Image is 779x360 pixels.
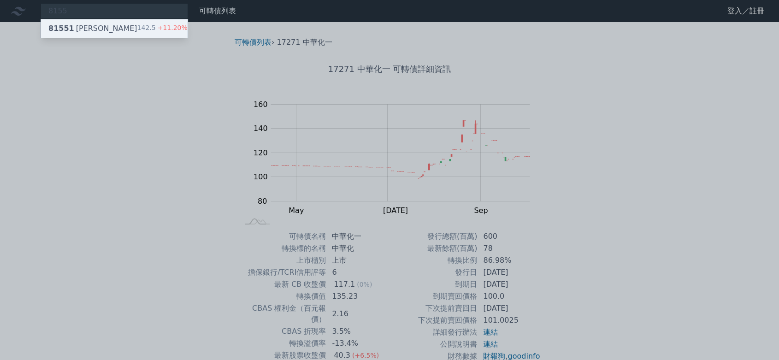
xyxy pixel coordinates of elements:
div: 142.5 [137,23,188,34]
iframe: Chat Widget [733,316,779,360]
span: 81551 [48,24,74,33]
div: [PERSON_NAME] [48,23,137,34]
span: +11.20% [156,24,188,31]
div: 聊天小工具 [733,316,779,360]
a: 81551[PERSON_NAME] 142.5+11.20% [41,19,188,38]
